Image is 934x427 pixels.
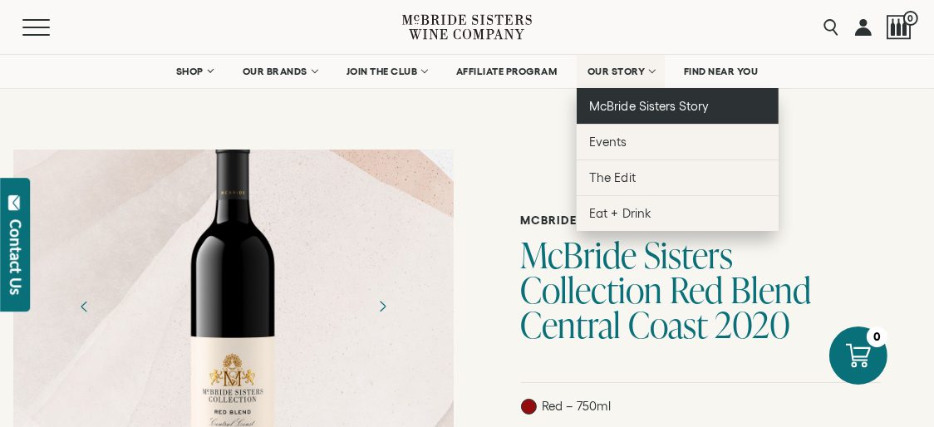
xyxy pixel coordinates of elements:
[590,170,636,184] span: The Edit
[7,219,24,295] div: Contact Us
[521,399,611,415] p: Red – 750ml
[577,124,779,160] a: Events
[587,66,646,77] span: OUR STORY
[243,66,307,77] span: OUR BRANDS
[165,55,224,88] a: SHOP
[867,326,887,347] div: 0
[590,135,627,149] span: Events
[577,160,779,195] a: The Edit
[590,206,651,220] span: Eat + Drink
[577,88,779,124] a: McBride Sisters Story
[577,55,666,88] a: OUR STORY
[347,66,418,77] span: JOIN THE CLUB
[577,195,779,231] a: Eat + Drink
[456,66,558,77] span: AFFILIATE PROGRAM
[673,55,769,88] a: FIND NEAR YOU
[336,55,438,88] a: JOIN THE CLUB
[445,55,568,88] a: AFFILIATE PROGRAM
[232,55,327,88] a: OUR BRANDS
[903,11,918,26] span: 0
[361,285,404,328] button: Next
[176,66,204,77] span: SHOP
[521,213,881,228] h6: McBride Sisters Collection
[684,66,759,77] span: FIND NEAR YOU
[521,238,881,342] h1: McBride Sisters Collection Red Blend Central Coast 2020
[22,19,82,36] button: Mobile Menu Trigger
[63,285,106,328] button: Previous
[590,99,709,113] span: McBride Sisters Story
